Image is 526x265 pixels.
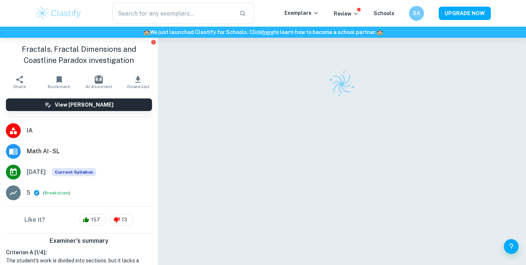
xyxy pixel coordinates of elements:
[110,214,134,226] div: 13
[52,168,96,176] div: This exemplar is based on the current syllabus. Feel free to refer to it for inspiration/ideas wh...
[262,29,274,35] a: here
[284,9,319,17] p: Exemplars
[13,84,26,89] span: Share
[55,101,114,109] h6: View [PERSON_NAME]
[439,7,491,20] button: UPGRADE NOW
[43,189,70,197] span: ( )
[27,147,152,156] span: Math AI - SL
[79,72,118,93] button: AI Assistant
[334,10,359,18] p: Review
[6,98,152,111] button: View [PERSON_NAME]
[127,84,149,89] span: Download
[6,248,152,256] h6: Criterion A [ 1 / 4 ]:
[85,84,112,89] span: AI Assistant
[79,214,106,226] div: 157
[3,237,155,245] h6: Examiner's summary
[44,189,69,196] button: Breakdown
[48,84,70,89] span: Bookmark
[27,168,46,177] span: [DATE]
[6,44,152,66] h1: Fractals, Fractal Dimensions and Coastline Paradox investigation
[409,6,424,21] button: SA
[24,215,45,224] h6: Like it?
[144,29,150,35] span: 🏫
[118,216,131,224] span: 13
[40,72,79,93] button: Bookmark
[52,168,96,176] span: Current Syllabus
[504,239,519,254] button: Help and Feedback
[118,72,158,93] button: Download
[35,6,82,21] img: Clastify logo
[1,28,525,36] h6: We just launched Clastify for Schools. Click to learn how to become a school partner.
[87,216,104,224] span: 157
[377,29,383,35] span: 🏫
[112,3,233,24] input: Search for any exemplars...
[412,9,421,17] h6: SA
[374,10,394,16] a: Schools
[324,66,360,102] img: Clastify logo
[27,188,30,197] p: 5
[27,126,152,135] span: IA
[151,39,156,45] button: Report issue
[95,76,103,84] img: AI Assistant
